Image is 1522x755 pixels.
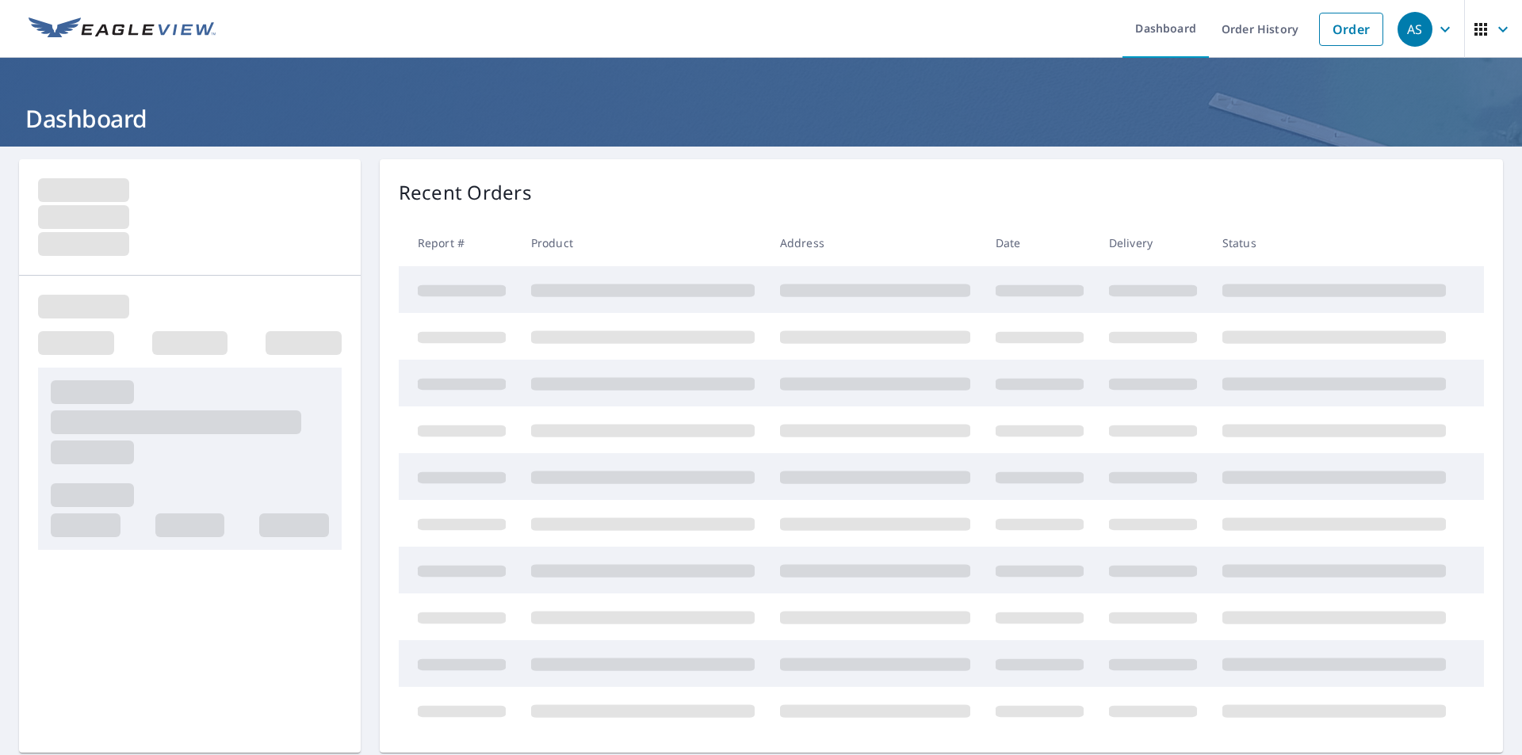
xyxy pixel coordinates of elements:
th: Status [1210,219,1459,266]
h1: Dashboard [19,102,1503,135]
p: Recent Orders [399,178,532,207]
th: Delivery [1096,219,1210,266]
th: Address [767,219,983,266]
th: Product [518,219,767,266]
th: Report # [399,219,518,266]
img: EV Logo [29,17,216,41]
a: Order [1319,13,1383,46]
div: AS [1398,12,1432,47]
th: Date [983,219,1096,266]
